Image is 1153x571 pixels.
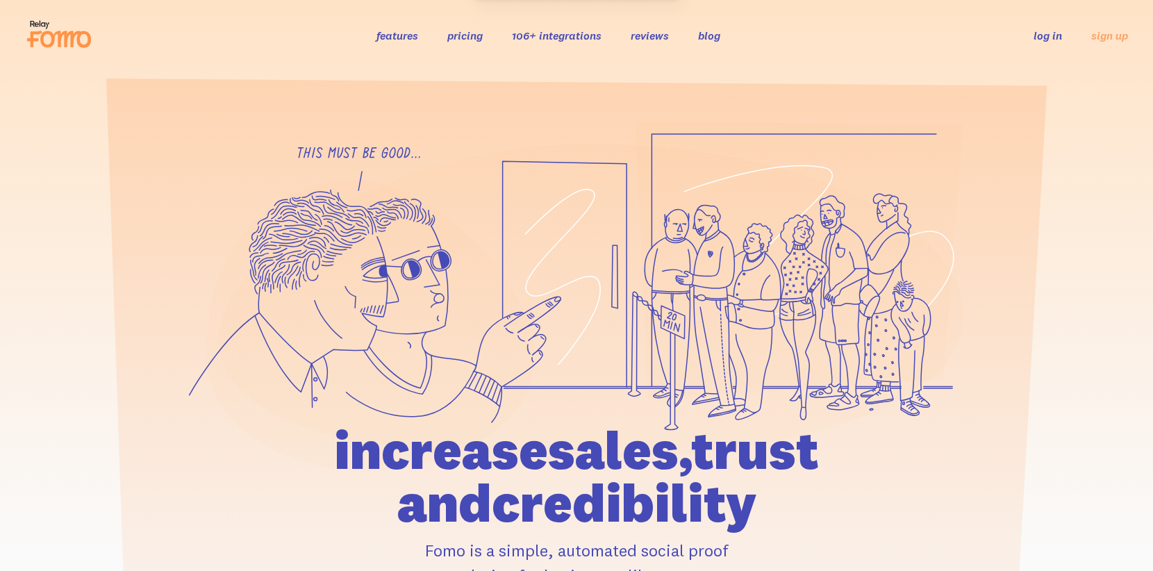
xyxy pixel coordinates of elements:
[698,28,720,42] a: blog
[1034,28,1062,42] a: log in
[255,424,898,529] h1: increase sales, trust and credibility
[631,28,669,42] a: reviews
[512,28,602,42] a: 106+ integrations
[447,28,483,42] a: pricing
[1091,28,1128,43] a: sign up
[376,28,418,42] a: features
